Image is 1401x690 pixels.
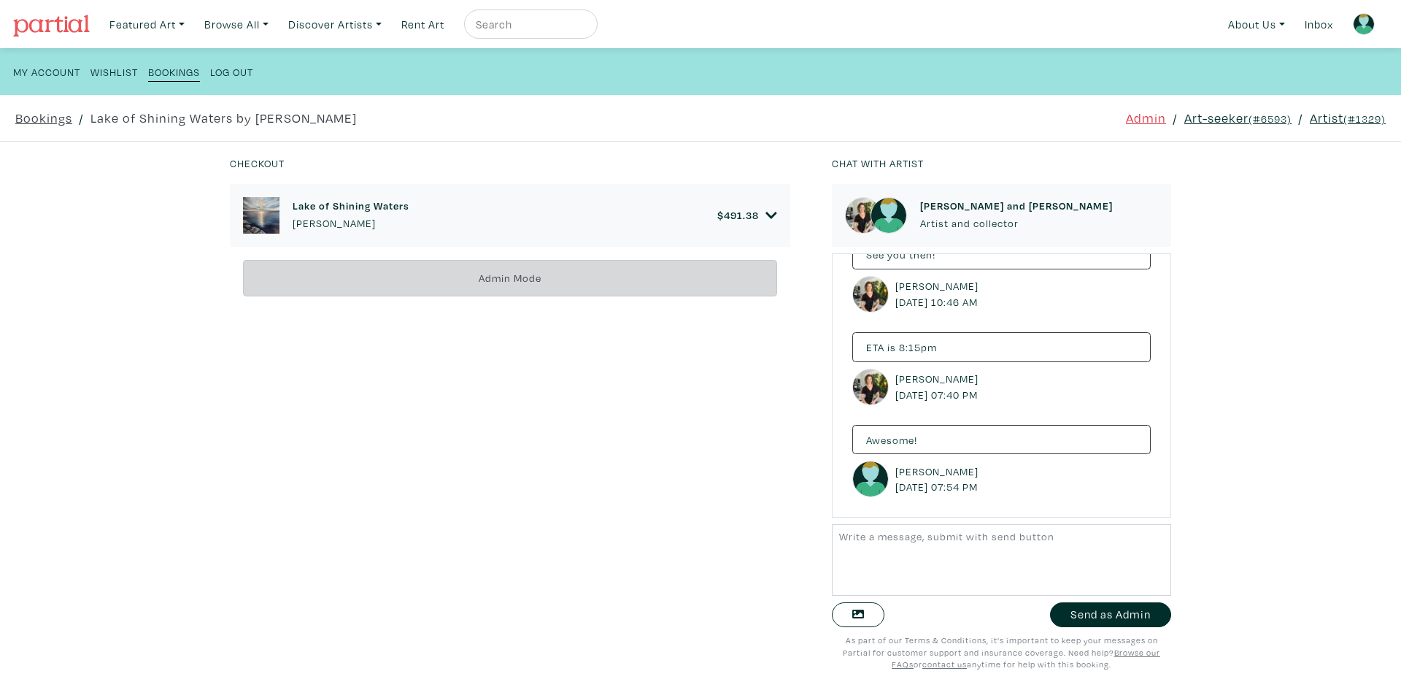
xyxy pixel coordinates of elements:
[852,276,889,313] img: phpThumb.php
[717,209,759,221] h6: $
[871,197,907,234] img: avatar.png
[90,108,357,128] a: Lake of Shining Waters by [PERSON_NAME]
[90,61,138,81] a: Wishlist
[1310,108,1386,128] a: Artist(#1329)
[1343,112,1386,126] small: (#1329)
[892,647,1160,670] a: Browse our FAQs
[90,65,138,79] small: Wishlist
[474,15,584,34] input: Search
[103,9,191,39] a: Featured Art
[887,248,906,261] span: you
[210,65,253,79] small: Log Out
[1221,9,1292,39] a: About Us
[1184,108,1292,128] a: Art-seeker(#6593)
[852,461,889,497] img: avatar.png
[895,278,982,310] small: [PERSON_NAME] [DATE] 10:46 AM
[210,61,253,81] a: Log Out
[1298,108,1303,128] span: /
[922,659,967,670] a: contact us
[895,464,982,495] small: [PERSON_NAME] [DATE] 07:54 PM
[843,635,1160,670] small: As part of our Terms & Conditions, it's important to keep your messages on Partial for customer s...
[293,199,409,212] h6: Lake of Shining Waters
[920,215,1113,231] p: Artist and collector
[909,248,935,261] span: then!
[243,260,777,297] div: Admin Mode
[1248,112,1292,126] small: (#6593)
[79,108,84,128] span: /
[293,215,409,231] p: [PERSON_NAME]
[148,65,200,79] small: Bookings
[852,369,889,405] img: phpThumb.php
[887,340,896,354] span: is
[866,433,917,447] span: Awesome!
[198,9,275,39] a: Browse All
[243,197,279,234] img: phpThumb.php
[395,9,451,39] a: Rent Art
[282,9,388,39] a: Discover Artists
[866,340,884,354] span: ETA
[1298,9,1340,39] a: Inbox
[1173,108,1178,128] span: /
[724,208,759,222] span: 491.38
[15,108,72,128] a: Bookings
[899,340,937,354] span: 8:15pm
[1126,108,1166,128] a: Admin
[230,156,285,170] small: Checkout
[148,61,200,82] a: Bookings
[866,248,884,261] span: See
[13,61,80,81] a: My Account
[832,156,924,170] small: Chat with artist
[1050,602,1171,628] button: Send as Admin
[13,65,80,79] small: My Account
[845,197,881,234] img: phpThumb.php
[717,209,777,222] a: $491.38
[920,199,1113,212] h6: [PERSON_NAME] and [PERSON_NAME]
[293,199,409,231] a: Lake of Shining Waters [PERSON_NAME]
[1353,13,1375,35] img: avatar.png
[895,371,982,402] small: [PERSON_NAME] [DATE] 07:40 PM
